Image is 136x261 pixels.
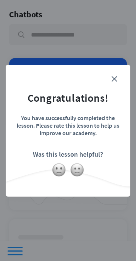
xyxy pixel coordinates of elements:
i: close [111,76,117,82]
img: slightly-frowning-face [52,163,66,177]
div: You have successfully completed the lesson. Please rate this lesson to help us improve our academy. [15,114,121,140]
button: Open LiveChat chat widget [6,3,29,26]
img: slightly-smiling-face [70,163,84,177]
div: Was this lesson helpful? [33,150,103,159]
div: Congratulations! [28,91,109,105]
